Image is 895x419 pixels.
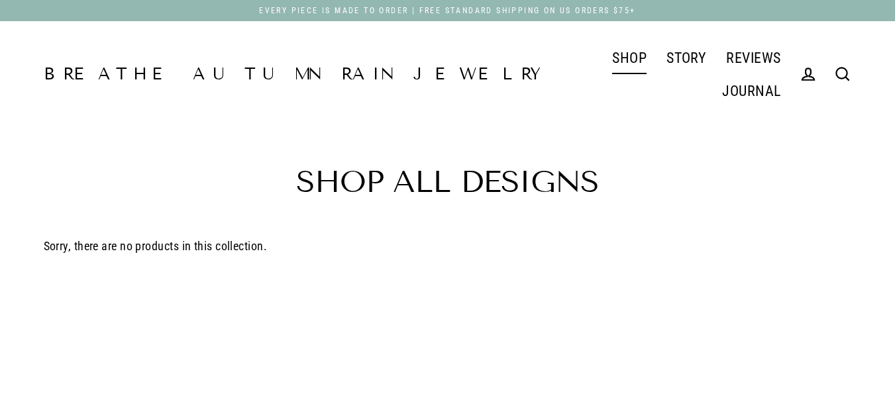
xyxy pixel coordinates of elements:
a: SHOP [602,41,657,74]
a: JOURNAL [712,74,790,107]
a: Breathe Autumn Rain Jewelry [44,66,549,83]
div: Primary [549,41,791,107]
a: STORY [657,41,716,74]
h1: Shop All Designs [44,167,852,197]
a: REVIEWS [716,41,790,74]
p: Sorry, there are no products in this collection. [44,237,852,256]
